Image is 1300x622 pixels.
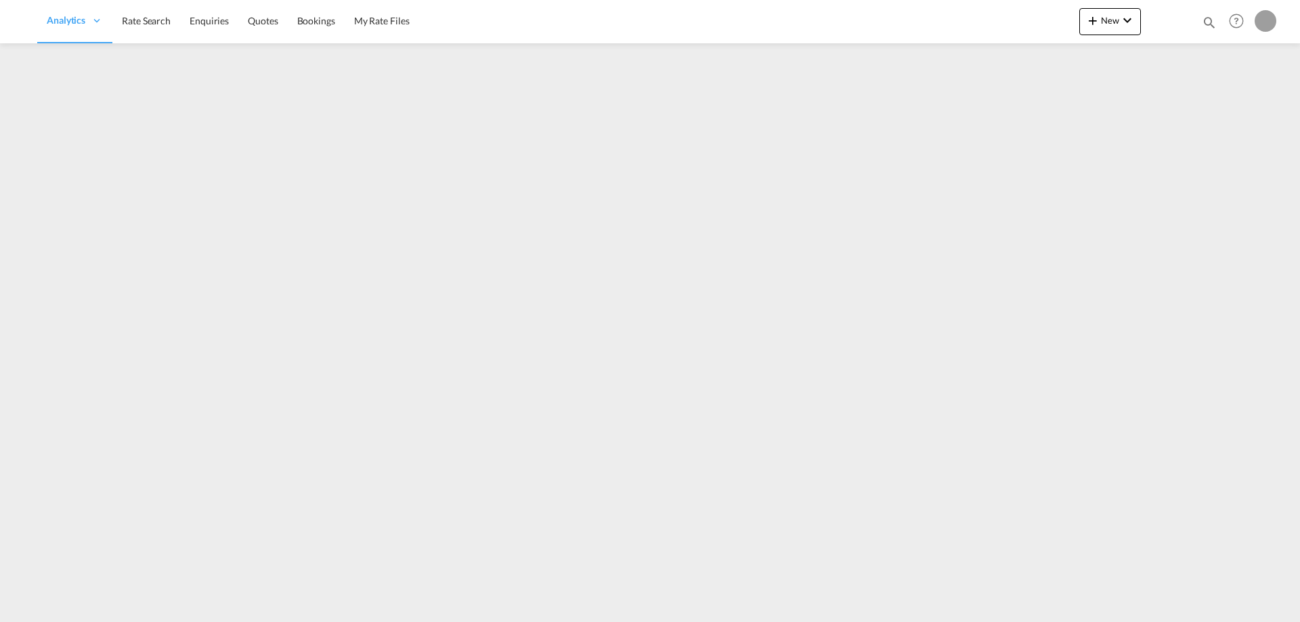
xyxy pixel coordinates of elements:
span: Analytics [47,14,85,27]
span: New [1085,15,1135,26]
span: Bookings [297,15,335,26]
span: Enquiries [190,15,229,26]
div: Help [1225,9,1255,34]
md-icon: icon-magnify [1202,15,1217,30]
md-icon: icon-plus 400-fg [1085,12,1101,28]
button: icon-plus 400-fgNewicon-chevron-down [1079,8,1141,35]
md-icon: icon-chevron-down [1119,12,1135,28]
div: icon-magnify [1202,15,1217,35]
span: Rate Search [122,15,171,26]
span: Help [1225,9,1248,32]
span: Quotes [248,15,278,26]
span: My Rate Files [354,15,410,26]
